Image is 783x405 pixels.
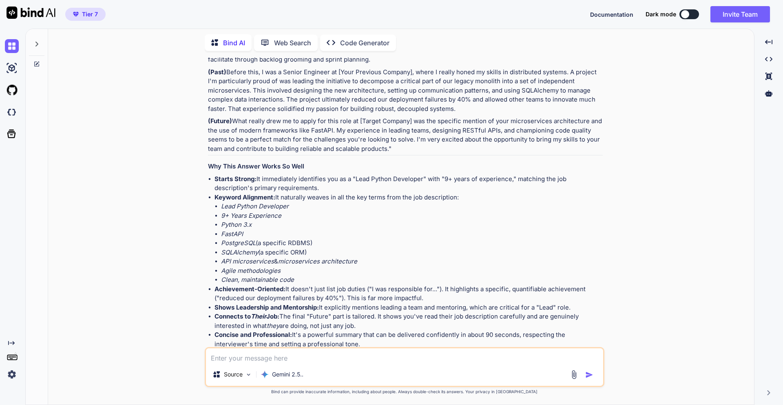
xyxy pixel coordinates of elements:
button: Documentation [590,10,633,19]
em: microservices architecture [278,257,357,265]
em: SQLAlchemy [221,248,258,256]
strong: Starts Strong: [215,175,257,183]
p: Bind can provide inaccurate information, including about people. Always double-check its answers.... [205,389,604,395]
li: It naturally weaves in all the key terms from the job description: [215,193,603,285]
em: Clean, maintainable code [221,276,294,283]
p: What really drew me to apply for this role at [Target Company] was the specific mention of your m... [208,117,603,153]
em: 9+ Years Experience [221,212,281,219]
strong: (Future) [208,117,232,125]
strong: Concise and Professional: [215,331,292,339]
em: Lead Python Developer [221,202,289,210]
li: (a specific RDBMS) [221,239,603,248]
img: darkCloudIdeIcon [5,105,19,119]
li: It immediately identifies you as a "Lead Python Developer" with "9+ years of experience," matchin... [215,175,603,193]
img: attachment [569,370,579,379]
li: The final "Future" part is tailored. It shows you've read their job description carefully and are... [215,312,603,330]
li: (a specific ORM) [221,248,603,257]
button: premiumTier 7 [65,8,106,21]
span: Dark mode [646,10,676,18]
em: API microservices [221,257,274,265]
strong: (Past) [208,68,226,76]
em: they [267,322,279,330]
h3: Why This Answer Works So Well [208,162,603,171]
strong: Connects to Job: [215,312,279,320]
span: Tier 7 [82,10,98,18]
p: Web Search [274,38,311,48]
em: Python 3.x [221,221,252,228]
img: githubLight [5,83,19,97]
strong: Shows Leadership and Mentorship: [215,303,319,311]
p: Code Generator [340,38,389,48]
img: chat [5,39,19,53]
img: Bind AI [7,7,55,19]
img: ai-studio [5,61,19,75]
p: Before this, I was a Senior Engineer at [Your Previous Company], where I really honed my skills i... [208,68,603,114]
strong: Achievement-Oriented: [215,285,285,293]
em: Their [251,312,266,320]
button: Invite Team [710,6,770,22]
em: FastAPI [221,230,243,238]
li: It doesn't just list job duties ("I was responsible for..."). It highlights a specific, quantifia... [215,285,603,303]
li: It's a powerful summary that can be delivered confidently in about 90 seconds, respecting the int... [215,330,603,349]
span: Documentation [590,11,633,18]
em: PostgreSQL [221,239,256,247]
img: Gemini 2.5 Pro [261,370,269,378]
p: Source [224,370,243,378]
em: Agile methodologies [221,267,281,274]
strong: Keyword Alignment: [215,193,275,201]
p: Gemini 2.5.. [272,370,303,378]
img: Pick Models [245,371,252,378]
p: Bind AI [223,38,245,48]
img: settings [5,367,19,381]
img: icon [585,371,593,379]
img: premium [73,12,79,17]
li: It explicitly mentions leading a team and mentoring, which are critical for a "Lead" role. [215,303,603,312]
li: & [221,257,603,266]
